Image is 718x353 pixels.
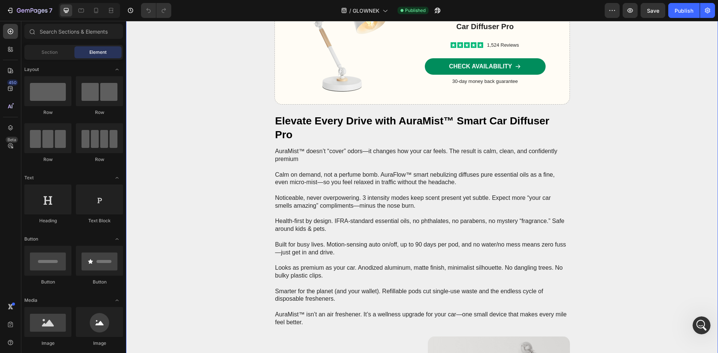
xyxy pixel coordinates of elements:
span: Published [405,7,426,14]
p: Smarter for the planet (and your wallet). Refillable pods cut single-use waste and the endless cy... [149,267,443,290]
iframe: Intercom live chat [693,316,711,334]
div: Row [76,109,123,116]
span: Text [24,174,34,181]
p: AuraMist™ isn’t an air freshener. It’s a wellness upgrade for your car—one small device that make... [149,290,443,306]
p: CHECK AVAILABILITY [323,42,386,50]
button: Save [641,3,665,18]
div: Heading [24,217,71,224]
span: Toggle open [111,233,123,245]
button: Publish [668,3,700,18]
h2: Elevate Every Drive with AuraMist™ Smart Car Diffuser Pro [148,93,444,121]
span: / [349,7,351,15]
div: Image [76,340,123,347]
p: AuraMist™ doesn’t “cover” odors—it changes how your car feels. The result is calm, clean, and con... [149,127,443,142]
div: Publish [675,7,693,15]
span: Layout [24,66,39,73]
p: Looks as premium as your car. Anodized aluminum, matte finish, minimalist silhouette. No dangling... [149,243,443,259]
p: 7 [49,6,52,15]
button: 7 [3,3,56,18]
div: Row [76,156,123,163]
div: Button [24,279,71,285]
span: Toggle open [111,172,123,184]
input: Search Sections & Elements [24,24,123,39]
span: Save [647,7,659,14]
div: Row [24,109,71,116]
span: Toggle open [111,294,123,306]
span: Media [24,297,37,304]
iframe: Design area [126,21,718,353]
div: Beta [6,137,18,143]
p: 1,524 Reviews [361,21,393,28]
span: GLOWNEK [353,7,380,15]
p: Built for busy lives. Motion-sensing auto on/off, up to 90 days per pod, and no water/no mess mea... [149,220,443,236]
div: Button [76,279,123,285]
a: CHECK AVAILABILITY [299,37,420,54]
p: Health-first by design. IFRA-standard essential oils, no phthalates, no parabens, no mystery “fra... [149,189,443,212]
div: Undo/Redo [141,3,171,18]
span: Button [24,236,38,242]
span: Element [89,49,107,56]
div: Image [24,340,71,347]
div: 450 [7,80,18,86]
span: Section [42,49,58,56]
p: Calm on demand, not a perfume bomb. AuraFlow™ smart nebulizing diffuses pure essential oils as a ... [149,142,443,189]
span: Toggle open [111,64,123,75]
div: Text Block [76,217,123,224]
p: 30-day money back guarantee [300,58,419,64]
div: Row [24,156,71,163]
